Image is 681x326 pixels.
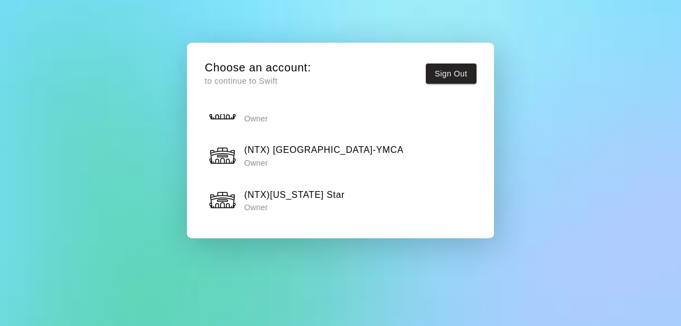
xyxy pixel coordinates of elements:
h6: (NTX) [GEOGRAPHIC_DATA]-YMCA [244,143,403,157]
h5: Choose an account: [204,60,311,75]
h6: (NTX)[US_STATE] Star [244,188,344,202]
p: to continue to Swift [204,75,311,87]
button: (NTX)Fort Worth Country Day(NTX)Fort Worth Country Day [204,227,476,262]
button: (NTX)Texas Star(NTX)[US_STATE] Star Owner [204,183,476,218]
p: Owner [244,202,344,213]
button: Sign Out [426,64,477,84]
h6: (NTX)Fort Worth Country Day [244,232,373,247]
img: (NTX)Texas Star [208,186,237,214]
p: Owner [244,157,403,169]
img: (NTX)Fort Worth Country Day [208,231,237,259]
button: (NTX) Flower Mound-YMCA(NTX) [GEOGRAPHIC_DATA]-YMCA Owner [204,138,476,173]
img: (NTX) Flower Mound-YMCA [208,142,237,170]
p: Owner [244,113,418,124]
